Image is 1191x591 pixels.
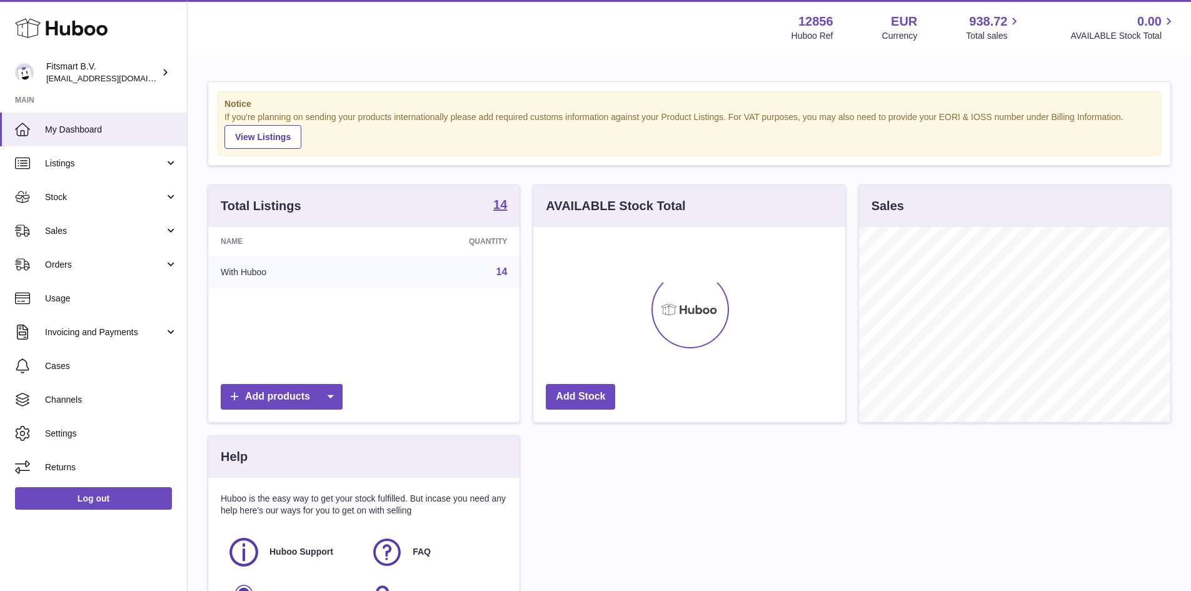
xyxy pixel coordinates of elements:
span: Stock [45,191,164,203]
span: FAQ [413,546,431,558]
p: Huboo is the easy way to get your stock fulfilled. But incase you need any help here's our ways f... [221,493,507,517]
a: 14 [496,266,508,277]
div: If you're planning on sending your products internationally please add required customs informati... [224,111,1154,149]
a: 14 [493,198,507,213]
div: Huboo Ref [791,30,833,42]
strong: 12856 [798,13,833,30]
a: FAQ [370,535,501,569]
span: Total sales [966,30,1022,42]
span: Listings [45,158,164,169]
span: Huboo Support [269,546,333,558]
a: Huboo Support [227,535,358,569]
h3: Sales [872,198,904,215]
span: 938.72 [969,13,1007,30]
span: Cases [45,360,178,372]
a: Add Stock [546,384,615,410]
h3: AVAILABLE Stock Total [546,198,685,215]
span: AVAILABLE Stock Total [1070,30,1176,42]
div: Currency [882,30,918,42]
h3: Help [221,448,248,465]
span: Usage [45,293,178,305]
span: Sales [45,225,164,237]
span: Orders [45,259,164,271]
span: Invoicing and Payments [45,326,164,338]
h3: Total Listings [221,198,301,215]
strong: Notice [224,98,1154,110]
span: Settings [45,428,178,440]
th: Name [208,227,373,256]
strong: EUR [891,13,917,30]
div: Fitsmart B.V. [46,61,159,84]
img: internalAdmin-12856@internal.huboo.com [15,63,34,82]
span: 0.00 [1137,13,1162,30]
strong: 14 [493,198,507,211]
a: View Listings [224,125,301,149]
a: Log out [15,487,172,510]
span: Returns [45,462,178,473]
a: Add products [221,384,343,410]
a: 938.72 Total sales [966,13,1022,42]
span: My Dashboard [45,124,178,136]
span: Channels [45,394,178,406]
a: 0.00 AVAILABLE Stock Total [1070,13,1176,42]
span: [EMAIL_ADDRESS][DOMAIN_NAME] [46,73,184,83]
th: Quantity [373,227,520,256]
td: With Huboo [208,256,373,288]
